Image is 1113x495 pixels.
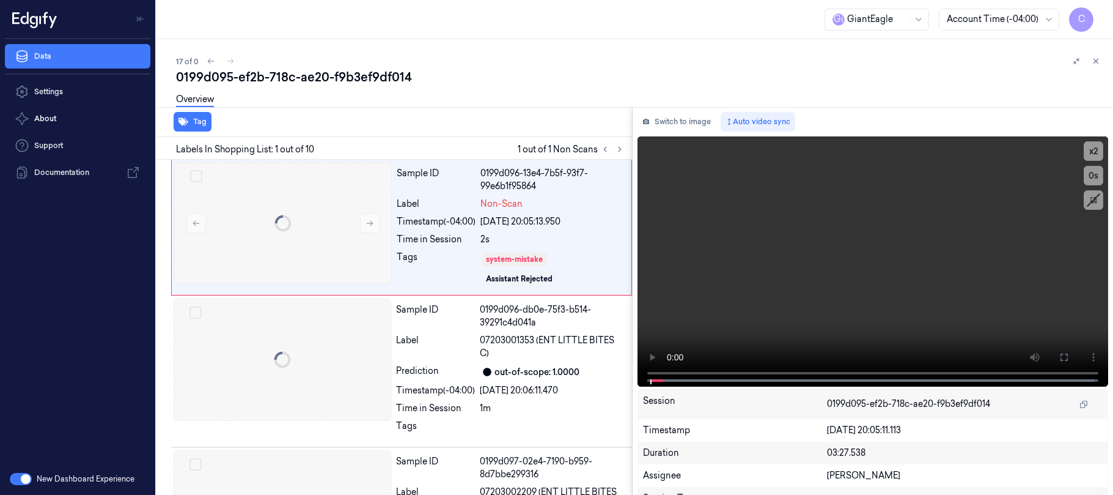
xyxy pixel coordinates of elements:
[5,80,150,104] a: Settings
[397,198,476,210] div: Label
[1084,141,1103,161] button: x2
[827,424,1103,437] div: [DATE] 20:05:11.113
[643,469,827,482] div: Assignee
[189,307,202,319] button: Select row
[518,142,627,157] span: 1 out of 1 Non Scans
[5,44,150,69] a: Data
[397,215,476,228] div: Timestamp (-04:00)
[396,420,475,439] div: Tags
[396,384,475,397] div: Timestamp (-04:00)
[131,9,150,29] button: Toggle Navigation
[396,334,475,360] div: Label
[176,143,314,156] span: Labels In Shopping List: 1 out of 10
[480,455,625,481] div: 0199d097-02e4-7190-b959-8d7bbe299316
[480,167,624,193] div: 0199d096-13e4-7b5f-93f7-99e6b1f95864
[189,458,202,471] button: Select row
[643,447,827,460] div: Duration
[827,398,990,411] span: 0199d095-ef2b-718c-ae20-f9b3ef9df014
[827,447,1103,460] div: 03:27.538
[176,93,214,107] a: Overview
[1084,166,1103,185] button: 0s
[480,233,624,246] div: 2s
[396,402,475,415] div: Time in Session
[396,365,475,379] div: Prediction
[397,167,476,193] div: Sample ID
[5,133,150,158] a: Support
[174,112,211,132] button: Tag
[494,366,579,379] div: out-of-scope: 1.0000
[643,395,827,414] div: Session
[480,303,625,329] div: 0199d096-db0e-75f3-b514-39291c4d041a
[396,455,475,481] div: Sample ID
[190,170,202,182] button: Select row
[721,112,795,132] button: Auto video sync
[486,254,543,265] div: system-mistake
[397,233,476,246] div: Time in Session
[397,251,476,288] div: Tags
[480,334,625,360] span: 07203001353 (ENT LITTLE BITES C)
[827,469,1103,482] div: [PERSON_NAME]
[396,303,475,329] div: Sample ID
[486,274,553,285] div: Assistant Rejected
[5,106,150,131] button: About
[5,160,150,185] a: Documentation
[480,215,624,228] div: [DATE] 20:05:13.950
[643,424,827,437] div: Timestamp
[832,13,845,26] span: G i
[480,384,625,397] div: [DATE] 20:06:11.470
[480,198,523,210] span: Non-Scan
[176,56,199,67] span: 17 of 0
[480,402,625,415] div: 1m
[176,69,1103,86] div: 0199d095-ef2b-718c-ae20-f9b3ef9df014
[637,112,716,132] button: Switch to image
[1069,7,1093,32] button: C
